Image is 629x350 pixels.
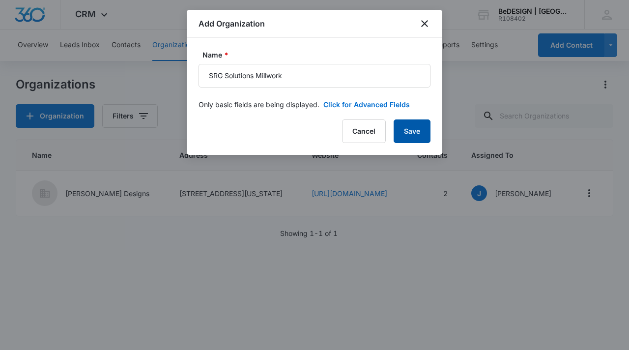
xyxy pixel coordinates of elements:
button: close [419,18,430,29]
button: Cancel [342,119,386,143]
button: Save [394,119,430,143]
input: Name [199,64,430,87]
label: Name [202,50,434,60]
p: Only basic fields are being displayed. [199,99,319,110]
h1: Add Organization [199,18,265,29]
button: Click for Advanced Fields [323,99,410,110]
